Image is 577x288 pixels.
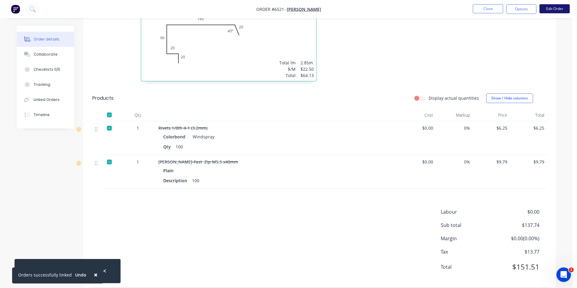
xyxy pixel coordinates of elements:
[11,5,20,14] img: Factory
[473,109,510,121] div: Price
[17,92,74,107] button: Linked Orders
[17,107,74,122] button: Timeline
[495,235,539,242] span: $0.00 ( 0.00 %)
[120,109,156,121] div: Qty
[438,125,470,131] span: 0%
[190,132,214,141] div: Windspray
[441,222,495,229] span: Sub total
[441,208,495,215] span: Labour
[17,77,74,92] button: Tracking
[441,263,495,270] span: Total
[137,159,139,165] span: 1
[173,142,185,151] div: 100
[512,125,545,131] span: $6.25
[495,222,539,229] span: $137.74
[137,125,139,131] span: 1
[441,235,495,242] span: Margin
[163,176,190,185] div: Description
[510,109,547,121] div: Total
[34,67,60,72] div: Checklists 0/0
[569,267,574,272] span: 1
[495,261,539,272] span: $151.51
[34,37,59,42] div: Order details
[158,125,207,131] span: Rivets 1/8th 4-1 (3.2mm)
[473,4,503,13] button: Close
[475,125,507,131] span: $6.25
[495,208,539,215] span: $0.00
[475,159,507,165] span: $9.79
[556,267,571,282] iframe: Intercom live chat
[34,112,50,118] div: Timeline
[17,62,74,77] button: Checklists 0/0
[92,95,114,102] div: Products
[486,93,533,103] button: Show / Hide columns
[539,4,570,13] button: Edit Order
[300,66,314,72] div: $22.50
[279,66,296,72] div: $/M
[163,142,173,151] div: Qty
[495,248,539,255] span: $13.77
[190,176,202,185] div: 100
[17,47,74,62] button: Collaborate
[506,4,536,14] button: Options
[163,132,188,141] div: Colorbond
[436,109,473,121] div: Markup
[72,270,90,280] button: Undo
[163,166,176,175] div: Plain
[94,270,98,279] span: ×
[441,248,495,255] span: Tax
[401,125,433,131] span: $0.00
[401,159,433,165] span: $0.00
[512,159,545,165] span: $9.79
[88,267,104,282] button: Close
[398,109,436,121] div: Cost
[158,159,238,165] span: [PERSON_NAME]-Fast Zip M5.5 x40mm
[279,60,296,66] div: Total lm
[300,72,314,79] div: $64.13
[81,267,98,275] button: Undo
[18,272,72,278] div: Orders successfully linked
[279,72,296,79] div: Total
[300,60,314,66] div: 2.85m
[287,6,321,12] a: [PERSON_NAME]
[256,6,287,12] span: Order #6521 -
[438,159,470,165] span: 0%
[34,82,50,87] div: Tracking
[34,97,60,102] div: Linked Orders
[429,95,479,101] label: Display actual quantities
[34,52,58,57] div: Collaborate
[17,32,74,47] button: Order details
